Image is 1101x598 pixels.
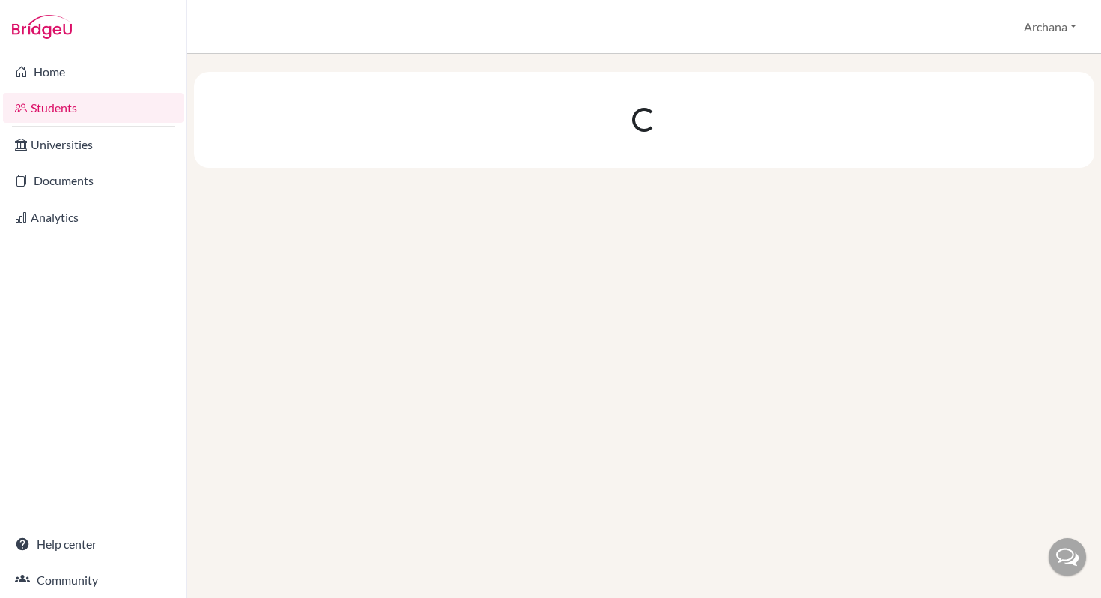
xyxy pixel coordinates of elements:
button: Archana [1017,13,1083,41]
a: Analytics [3,202,183,232]
a: Documents [3,166,183,196]
img: Bridge-U [12,15,72,39]
a: Help center [3,529,183,559]
a: Community [3,565,183,595]
span: Help [34,10,65,24]
a: Universities [3,130,183,160]
a: Home [3,57,183,87]
a: Students [3,93,183,123]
